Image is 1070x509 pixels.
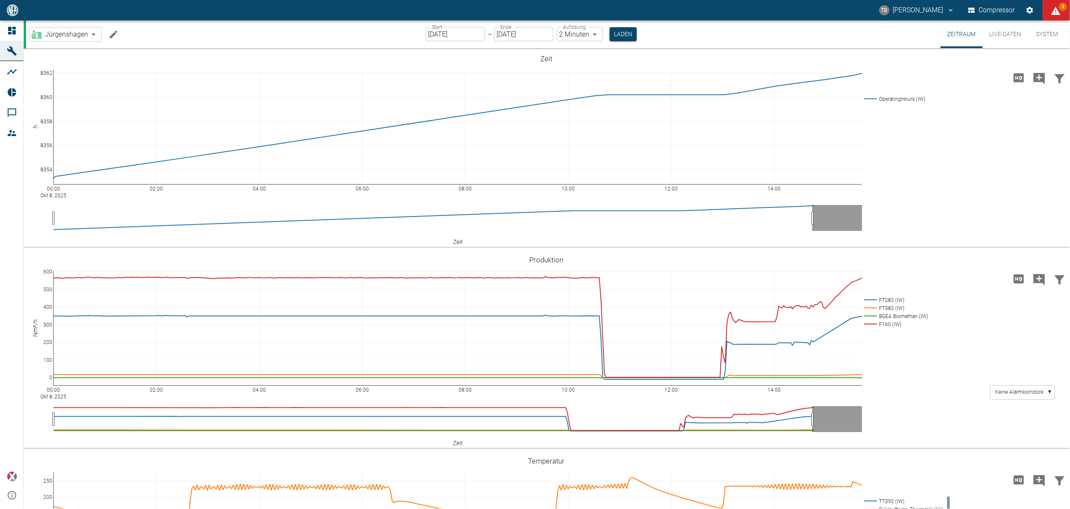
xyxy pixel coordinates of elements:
[432,23,442,31] label: Start
[1050,469,1070,491] button: Daten filtern
[610,27,637,41] button: Laden
[1009,274,1029,282] span: Hohe Auflösung
[1028,20,1067,48] button: System
[1009,475,1029,483] span: Hohe Auflösung
[941,20,983,48] button: Zeitraum
[878,3,956,18] button: timo.streitbuerger@arcanum-energy.de
[563,23,586,31] label: Auflösung
[967,3,1017,18] button: Compressor
[488,29,492,39] p: –
[1029,469,1050,491] button: Kommentar hinzufügen
[1029,67,1050,89] button: Kommentar hinzufügen
[879,5,890,15] div: TS
[1029,268,1050,290] button: Kommentar hinzufügen
[1050,67,1070,89] button: Daten filtern
[500,23,511,31] label: Ende
[1022,3,1038,18] button: Einstellungen
[1059,3,1067,11] span: 3
[1009,73,1029,81] span: Hohe Auflösung
[494,27,554,41] input: DD.MM.YYYY
[983,20,1028,48] button: Live-Daten
[31,29,88,40] a: Jürgenshagen
[1050,268,1070,290] button: Daten filtern
[7,472,17,482] img: Xplore Logo
[6,4,19,16] img: logo
[45,29,88,39] span: Jürgenshagen
[557,27,603,41] div: 2 Minuten
[105,26,122,43] button: Machine bearbeiten
[996,390,1044,395] text: Keine Alarmkorridore
[426,27,485,41] input: DD.MM.YYYY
